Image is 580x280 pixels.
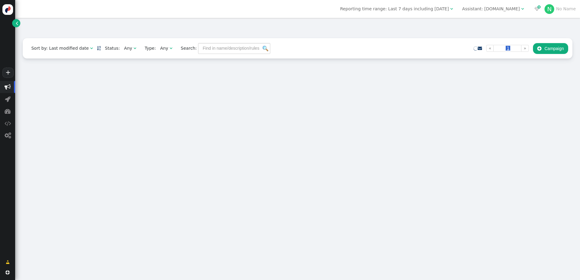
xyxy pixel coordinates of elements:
[2,68,13,78] a: +
[5,270,10,275] span: 
[97,46,101,50] span: Sorted in descending order
[537,46,541,51] span: 
[170,46,172,50] span: 
[124,45,132,52] div: Any
[97,46,101,51] a: 
[5,108,11,114] span: 
[6,259,10,265] span: 
[198,43,270,54] input: Find in name/description/rules
[506,46,510,51] span: 1
[90,46,93,50] span: 
[521,7,524,11] span: 
[12,19,20,27] a: 
[478,46,482,51] a: 
[462,6,520,12] div: Assistant: [DOMAIN_NAME]
[450,7,453,11] span: 
[16,20,18,26] span: 
[5,84,11,90] span: 
[340,6,449,11] span: Reporting time range: Last 7 days including [DATE]
[177,46,197,51] span: Search:
[478,46,482,50] span: 
[5,132,11,138] span: 
[534,7,539,11] span: 
[31,45,89,52] div: Sort by: Last modified date
[160,45,168,52] div: Any
[5,120,11,126] span: 
[521,45,529,52] a: »
[101,45,120,52] span: Status:
[133,46,136,50] span: 
[545,6,576,11] a: NNo Name
[545,4,554,14] div: N
[263,46,268,51] img: icon_search.png
[5,96,11,102] span: 
[486,45,494,52] a: «
[533,43,568,54] button: Campaign
[2,4,13,15] img: logo-icon.svg
[140,45,156,52] span: Type:
[2,257,14,268] a: 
